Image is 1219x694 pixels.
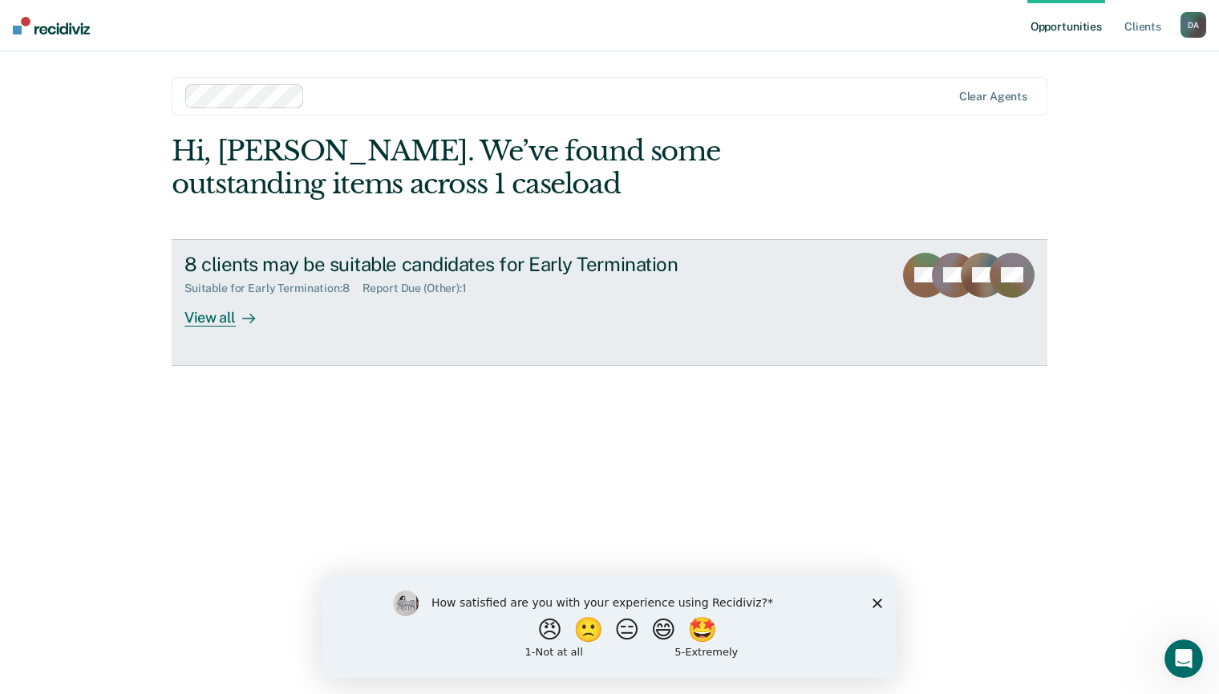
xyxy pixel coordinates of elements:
img: Recidiviz [13,17,90,34]
div: D A [1181,12,1206,38]
div: View all [184,295,274,327]
iframe: Intercom live chat [1164,639,1203,678]
button: DA [1181,12,1206,38]
div: Clear agents [959,90,1027,103]
a: 8 clients may be suitable candidates for Early TerminationSuitable for Early Termination:8Report ... [172,239,1047,366]
div: Suitable for Early Termination : 8 [184,282,362,295]
iframe: Survey by Kim from Recidiviz [322,574,897,678]
div: Hi, [PERSON_NAME]. We’ve found some outstanding items across 1 caseload [172,135,873,201]
div: Report Due (Other) : 1 [362,282,480,295]
div: 8 clients may be suitable candidates for Early Termination [184,253,747,276]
